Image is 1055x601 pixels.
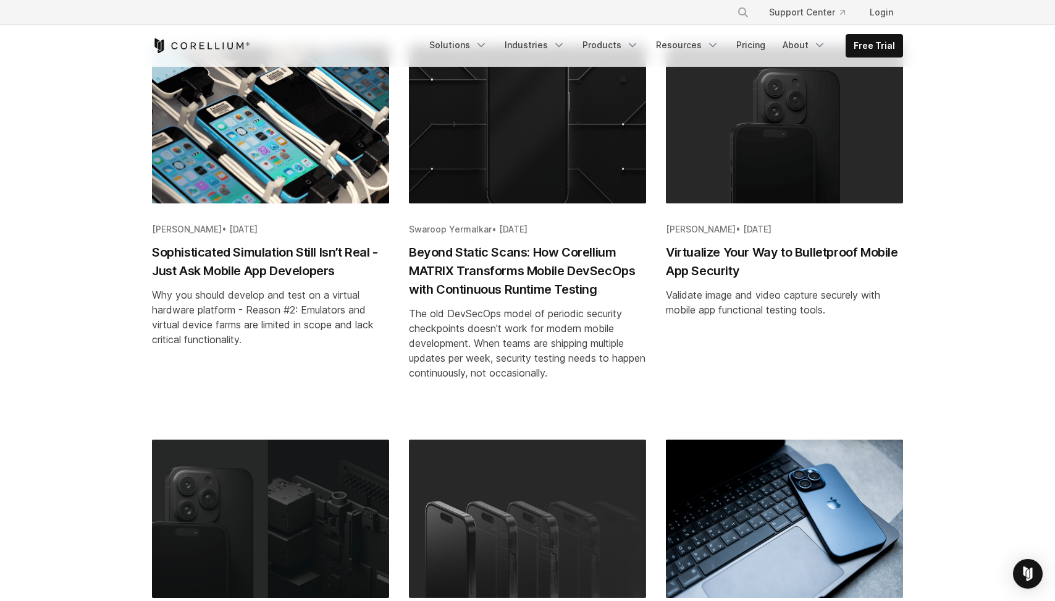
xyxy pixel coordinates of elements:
img: Apple Intelligence Privacy Concerns: What iOS 18 Means for Regulatory Compliance [666,440,903,598]
div: Navigation Menu [722,1,903,23]
img: Sophisticated Simulation Still Isn’t Real - Just Ask Mobile App Developers [152,45,389,203]
div: • [666,223,903,236]
span: [PERSON_NAME] [666,224,736,234]
div: Validate image and video capture securely with mobile app functional testing tools. [666,288,903,317]
a: About [775,34,833,56]
span: Swaroop Yermalkar [409,224,492,234]
img: Advancing Automotive Software Development and Mobile Security Testing with Corellium [152,440,389,598]
a: Resources [649,34,726,56]
a: Solutions [422,34,495,56]
div: Navigation Menu [422,34,903,58]
a: Login [860,1,903,23]
span: [DATE] [743,224,771,234]
h2: Beyond Static Scans: How Corellium MATRIX Transforms Mobile DevSecOps with Continuous Runtime Tes... [409,243,646,299]
img: Virtualize Your Way to Bulletproof Mobile App Security [666,45,903,203]
h2: Virtualize Your Way to Bulletproof Mobile App Security [666,243,903,280]
div: • [152,223,389,236]
span: [DATE] [499,224,527,234]
a: Support Center [759,1,855,23]
img: Speed Instead of Security Drives Behavior for Mobile Application Development [409,440,646,598]
img: Beyond Static Scans: How Corellium MATRIX Transforms Mobile DevSecOps with Continuous Runtime Tes... [409,45,646,203]
div: The old DevSecOps model of periodic security checkpoints doesn't work for modern mobile developme... [409,306,646,380]
a: Blog post summary: Sophisticated Simulation Still Isn’t Real - Just Ask Mobile App Developers [152,45,389,420]
a: Blog post summary: Beyond Static Scans: How Corellium MATRIX Transforms Mobile DevSecOps with Con... [409,45,646,420]
a: Blog post summary: Virtualize Your Way to Bulletproof Mobile App Security [666,45,903,420]
span: [PERSON_NAME] [152,224,222,234]
a: Pricing [729,34,773,56]
button: Search [732,1,754,23]
span: [DATE] [229,224,258,234]
div: • [409,223,646,236]
div: Why you should develop and test on a virtual hardware platform - Reason #2: Emulators and virtual... [152,288,389,347]
h2: Sophisticated Simulation Still Isn’t Real - Just Ask Mobile App Developers [152,243,389,280]
div: Open Intercom Messenger [1013,559,1043,589]
a: Corellium Home [152,38,250,53]
a: Industries [497,34,573,56]
a: Products [575,34,646,56]
a: Free Trial [846,35,902,57]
